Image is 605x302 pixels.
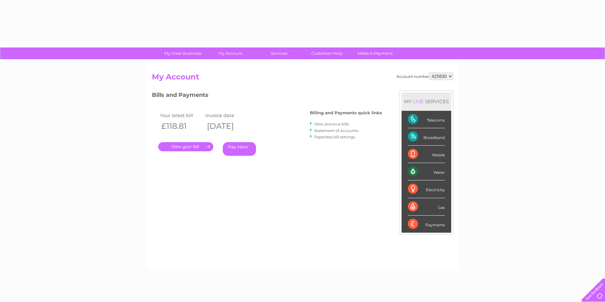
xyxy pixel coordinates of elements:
div: Telecoms [408,111,445,128]
div: Water [408,163,445,180]
td: Invoice date [204,111,249,120]
td: Your latest bill [158,111,204,120]
a: My Clear Business [157,47,209,59]
a: Services [253,47,305,59]
div: Mobile [408,146,445,163]
a: . [158,142,213,151]
a: View previous bills [314,122,349,126]
h2: My Account [152,72,453,85]
div: Account number [396,72,453,80]
div: Electricity [408,180,445,198]
a: Statement of Accounts [314,128,359,133]
a: My Account [205,47,257,59]
a: Make A Payment [349,47,401,59]
a: Paperless bill settings [314,135,355,139]
h3: Bills and Payments [152,91,382,102]
div: Gas [408,198,445,216]
div: LIVE [412,98,425,104]
div: MY SERVICES [402,92,451,110]
a: Pay Here [223,142,256,156]
h4: Billing and Payments quick links [310,110,382,115]
div: Payments [408,216,445,233]
div: Broadband [408,128,445,146]
th: [DATE] [204,120,249,133]
a: Customer Help [301,47,353,59]
th: £118.81 [158,120,204,133]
